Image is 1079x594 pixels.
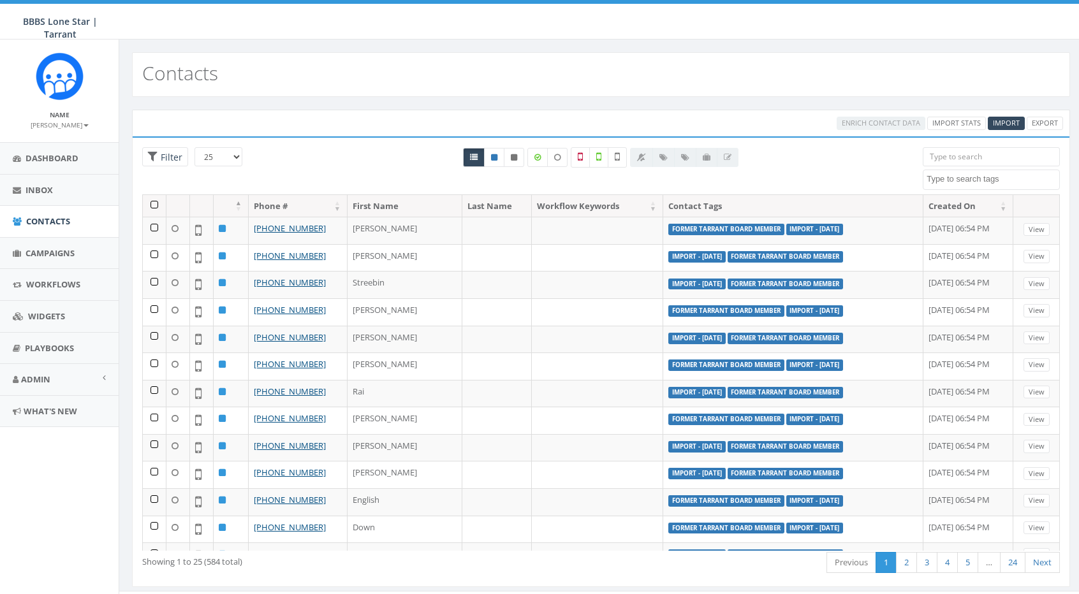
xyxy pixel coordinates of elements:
[28,310,65,322] span: Widgets
[668,279,726,290] label: Import - [DATE]
[1024,413,1050,426] a: View
[668,468,726,479] label: Import - [DATE]
[978,552,1001,573] a: …
[1024,494,1050,507] a: View
[254,277,326,288] a: [PHONE_NUMBER]
[254,331,326,343] a: [PHONE_NUMBER]
[547,148,568,167] label: Data not Enriched
[348,488,462,516] td: English
[463,148,485,167] a: All contacts
[158,151,182,163] span: Filter
[728,549,844,561] label: Former Tarrant Board Member
[668,251,726,263] label: Import - [DATE]
[923,147,1060,166] input: Type to search
[249,195,348,217] th: Phone #: activate to sort column ascending
[26,152,78,164] span: Dashboard
[728,468,844,479] label: Former Tarrant Board Member
[26,279,80,290] span: Workflows
[923,271,1014,298] td: [DATE] 06:54 PM
[348,542,462,570] td: [PERSON_NAME]
[728,251,844,263] label: Former Tarrant Board Member
[1025,552,1060,573] a: Next
[589,147,608,168] label: Validated
[988,117,1025,130] a: Import
[348,326,462,353] td: [PERSON_NAME]
[923,516,1014,543] td: [DATE] 06:54 PM
[254,304,326,315] a: [PHONE_NUMBER]
[254,467,326,478] a: [PHONE_NUMBER]
[142,551,513,568] div: Showing 1 to 25 (584 total)
[786,359,844,371] label: Import - [DATE]
[668,441,726,453] label: Import - [DATE]
[728,279,844,290] label: Former Tarrant Board Member
[927,173,1059,185] textarea: Search
[993,118,1020,127] span: CSV files only
[254,358,326,370] a: [PHONE_NUMBER]
[786,414,844,425] label: Import - [DATE]
[668,523,784,534] label: Former Tarrant Board Member
[663,195,923,217] th: Contact Tags
[668,549,726,561] label: Import - [DATE]
[1024,223,1050,236] a: View
[957,552,978,573] a: 5
[23,15,98,40] span: BBBS Lone Star | Tarrant
[348,516,462,543] td: Down
[142,147,188,167] span: Advance Filter
[668,359,784,371] label: Former Tarrant Board Member
[668,305,784,317] label: Former Tarrant Board Member
[348,434,462,461] td: [PERSON_NAME]
[923,407,1014,434] td: [DATE] 06:54 PM
[1000,552,1025,573] a: 24
[254,494,326,505] a: [PHONE_NUMBER]
[1024,521,1050,535] a: View
[50,110,70,119] small: Name
[923,244,1014,272] td: [DATE] 06:54 PM
[923,217,1014,244] td: [DATE] 06:54 PM
[876,552,897,573] a: 1
[1024,304,1050,317] a: View
[1024,331,1050,345] a: View
[504,148,524,167] a: Opted Out
[786,523,844,534] label: Import - [DATE]
[24,405,77,417] span: What's New
[462,195,532,217] th: Last Name
[1024,250,1050,263] a: View
[254,440,326,451] a: [PHONE_NUMBER]
[532,195,663,217] th: Workflow Keywords: activate to sort column ascending
[728,441,844,453] label: Former Tarrant Board Member
[26,215,70,227] span: Contacts
[491,154,497,161] i: This phone number is subscribed and will receive texts.
[1027,117,1063,130] a: Export
[668,495,784,507] label: Former Tarrant Board Member
[484,148,504,167] a: Active
[923,380,1014,407] td: [DATE] 06:54 PM
[923,326,1014,353] td: [DATE] 06:54 PM
[826,552,876,573] a: Previous
[608,147,627,168] label: Not Validated
[348,271,462,298] td: Streebin
[668,387,726,398] label: Import - [DATE]
[31,119,89,130] a: [PERSON_NAME]
[668,414,784,425] label: Former Tarrant Board Member
[1024,440,1050,453] a: View
[254,548,326,560] a: [PHONE_NUMBER]
[254,250,326,261] a: [PHONE_NUMBER]
[348,461,462,488] td: [PERSON_NAME]
[1024,277,1050,291] a: View
[786,495,844,507] label: Import - [DATE]
[21,373,50,385] span: Admin
[26,184,53,196] span: Inbox
[36,52,84,100] img: Rally_Corp_Icon_1.png
[896,552,917,573] a: 2
[527,148,548,167] label: Data Enriched
[786,305,844,317] label: Import - [DATE]
[923,298,1014,326] td: [DATE] 06:54 PM
[786,224,844,235] label: Import - [DATE]
[923,488,1014,516] td: [DATE] 06:54 PM
[254,386,326,397] a: [PHONE_NUMBER]
[668,333,726,344] label: Import - [DATE]
[31,120,89,129] small: [PERSON_NAME]
[923,195,1014,217] th: Created On: activate to sort column ascending
[348,380,462,407] td: Rai
[511,154,517,161] i: This phone number is unsubscribed and has opted-out of all texts.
